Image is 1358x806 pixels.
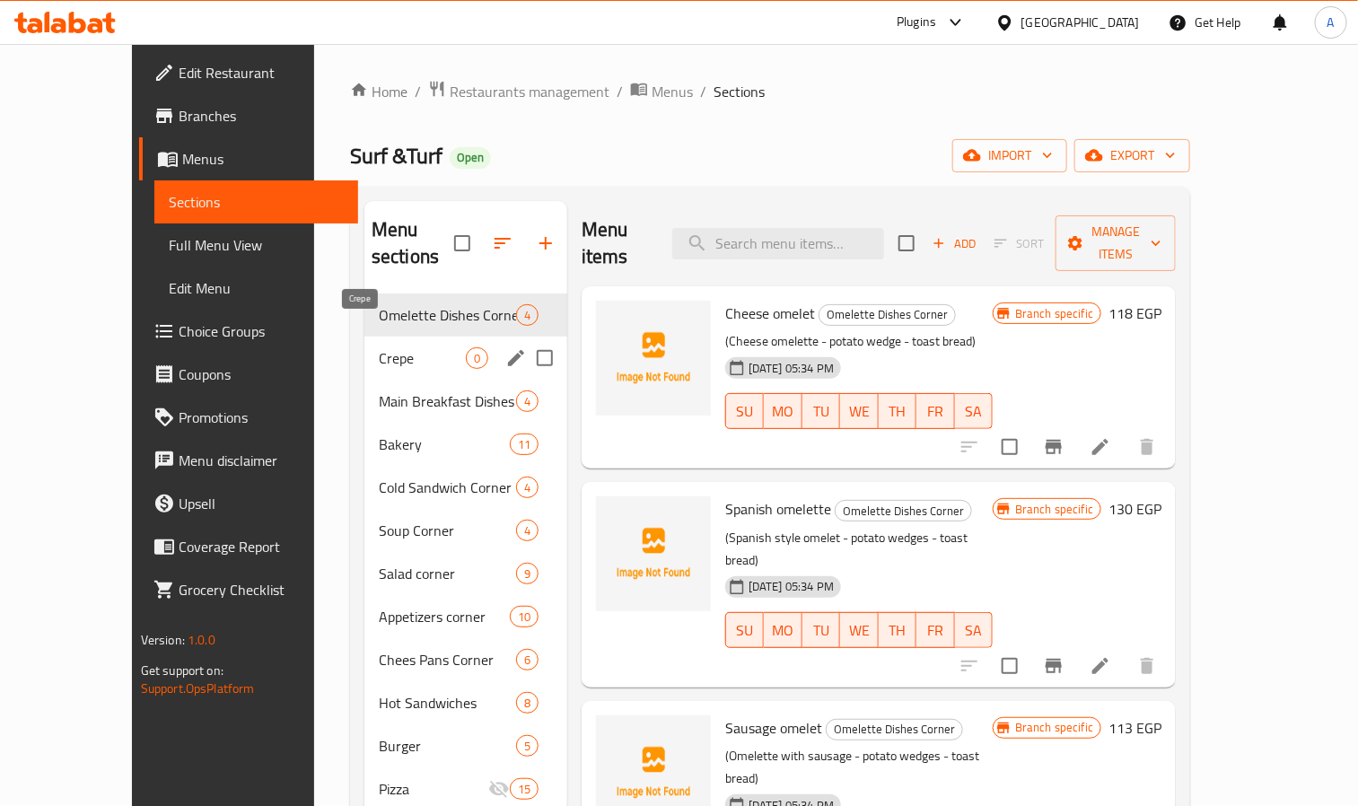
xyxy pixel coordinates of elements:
span: Omelette Dishes Corner [827,719,962,740]
span: Chees Pans Corner [379,649,516,670]
div: Plugins [897,12,936,33]
input: search [672,228,884,259]
span: Select section [888,224,925,262]
a: Menus [139,137,359,180]
button: Add [925,230,983,258]
span: Grocery Checklist [179,579,345,600]
button: MO [764,393,802,429]
button: delete [1126,425,1169,469]
span: Appetizers corner [379,606,510,627]
img: Spanish omelette [596,496,711,611]
span: Soup Corner [379,520,516,541]
div: Hot Sandwiches8 [364,681,567,724]
span: 10 [511,609,538,626]
span: TH [886,618,909,644]
a: Restaurants management [428,80,609,103]
div: items [516,520,539,541]
button: TU [802,612,840,648]
button: delete [1126,644,1169,688]
span: WE [847,618,871,644]
span: export [1089,145,1176,167]
a: Coupons [139,353,359,396]
div: items [516,477,539,498]
button: SA [955,612,993,648]
span: Burger [379,735,516,757]
span: SA [962,399,986,425]
span: Branches [179,105,345,127]
span: Menu disclaimer [179,450,345,471]
div: items [510,434,539,455]
a: Full Menu View [154,223,359,267]
span: 4 [517,479,538,496]
div: items [466,347,488,369]
div: Chees Pans Corner6 [364,638,567,681]
a: Edit Restaurant [139,51,359,94]
div: Omelette Dishes Corner [379,304,516,326]
h2: Menu sections [372,216,454,270]
a: Edit Menu [154,267,359,310]
button: edit [503,345,530,372]
span: Full Menu View [169,234,345,256]
span: Salad corner [379,563,516,584]
a: Home [350,81,407,102]
div: items [516,692,539,714]
span: Edit Restaurant [179,62,345,83]
span: Bakery [379,434,510,455]
img: Cheese omelet [596,301,711,416]
a: Promotions [139,396,359,439]
span: 9 [517,565,538,583]
button: SA [955,393,993,429]
button: Manage items [1056,215,1176,271]
h6: 113 EGP [1108,715,1161,740]
span: Branch specific [1008,305,1100,322]
span: Upsell [179,493,345,514]
span: TH [886,399,909,425]
a: Grocery Checklist [139,568,359,611]
button: SU [725,393,764,429]
div: Omelette Dishes Corner [819,304,956,326]
span: Hot Sandwiches [379,692,516,714]
span: Branch specific [1008,719,1100,736]
div: Cold Sandwich Corner [379,477,516,498]
span: FR [924,618,947,644]
div: items [510,606,539,627]
span: Main Breakfast Dishes Corner [379,390,516,412]
button: FR [916,393,954,429]
button: FR [916,612,954,648]
span: Select section first [983,230,1056,258]
button: WE [840,393,878,429]
li: / [415,81,421,102]
span: Sausage omelet [725,714,822,741]
button: TU [802,393,840,429]
button: Add section [524,222,567,265]
span: Select to update [991,428,1029,466]
button: TH [879,393,916,429]
span: Manage items [1070,221,1161,266]
span: 11 [511,436,538,453]
span: 6 [517,652,538,669]
div: Pizza [379,778,488,800]
div: Omelette Dishes Corner4 [364,293,567,337]
span: 4 [517,307,538,324]
span: Crepe [379,347,466,369]
button: Branch-specific-item [1032,425,1075,469]
div: items [510,778,539,800]
span: A [1327,13,1335,32]
span: SU [733,618,757,644]
span: SA [962,618,986,644]
span: TU [810,399,833,425]
span: Version: [141,628,185,652]
span: Sections [169,191,345,213]
span: Spanish omelette [725,495,831,522]
div: Soup Corner4 [364,509,567,552]
span: Restaurants management [450,81,609,102]
span: Surf &Turf [350,136,442,176]
div: Omelette Dishes Corner [835,500,972,521]
a: Upsell [139,482,359,525]
button: Branch-specific-item [1032,644,1075,688]
button: WE [840,612,878,648]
